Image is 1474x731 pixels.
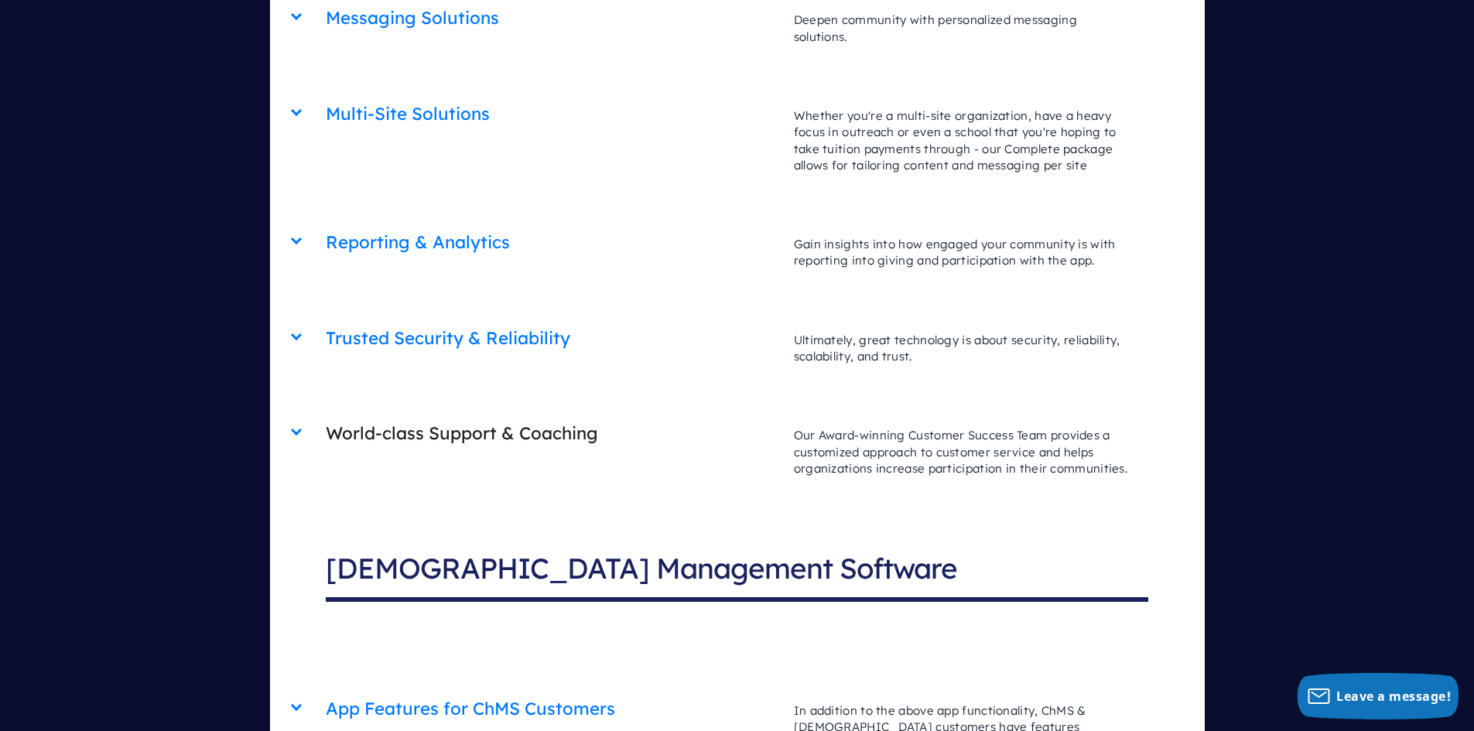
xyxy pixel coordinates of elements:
[326,319,778,358] h2: Trusted Security & Reliability
[326,538,1148,602] h2: [DEMOGRAPHIC_DATA] Management Software
[778,92,1148,189] p: Whether you're a multi-site organization, have a heavy focus in outreach or even a school that yo...
[326,223,778,262] h2: Reporting & Analytics
[778,220,1148,285] p: Gain insights into how engaged your community is with reporting into giving and participation wit...
[1336,688,1451,705] span: Leave a message!
[1298,673,1459,719] button: Leave a message!
[326,414,778,453] h2: World-class Support & Coaching
[778,316,1148,381] p: Ultimately, great technology is about security, reliability, scalability, and trust.
[778,412,1148,492] p: Our Award-winning Customer Success Team provides a customized approach to customer service and he...
[326,689,778,729] h2: App Features for ChMS Customers
[326,94,778,134] h2: Multi-Site Solutions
